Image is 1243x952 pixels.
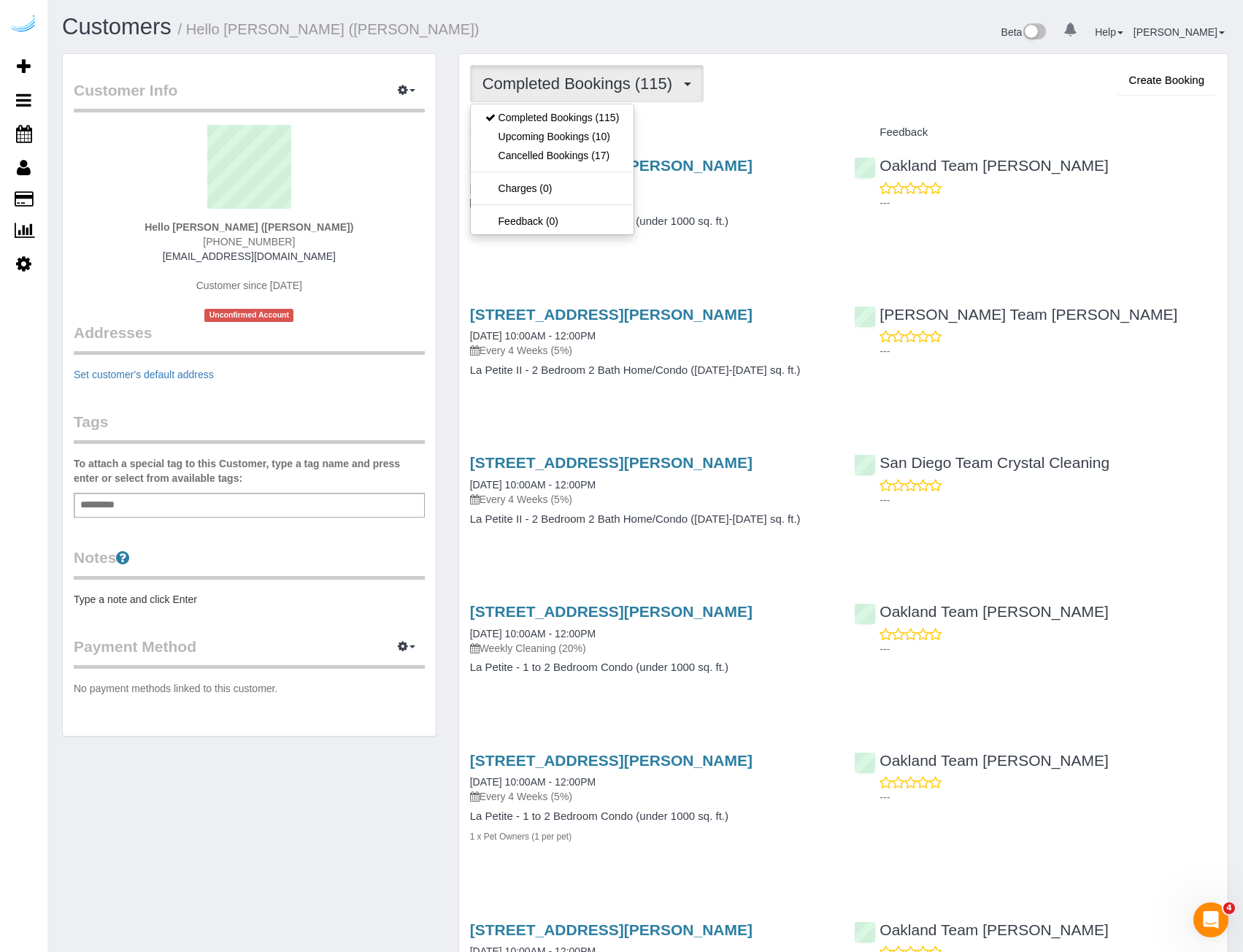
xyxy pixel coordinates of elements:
[854,454,1109,471] a: San Diego Team Crystal Cleaning
[880,196,1217,210] p: ---
[470,364,833,377] h4: La Petite II - 2 Bedroom 2 Bath Home/Condo ([DATE]-[DATE] sq. ft.)
[1193,902,1228,937] iframe: Intercom live chat
[74,411,425,444] legend: Tags
[470,789,833,804] p: Every 4 Weeks (5%)
[470,343,833,358] p: Every 4 Weeks (5%)
[1117,65,1217,96] button: Create Booking
[470,126,833,139] h4: Service
[470,215,833,228] h4: La Petite - 1 to 2 Bedroom Condo (under 1000 sq. ft.)
[74,369,214,380] a: Set customer's default address
[471,146,634,165] a: Cancelled Bookings (17)
[9,15,38,35] img: Automaid Logo
[880,493,1217,507] p: ---
[471,179,634,198] a: Charges (0)
[880,790,1217,805] p: ---
[471,212,634,231] a: Feedback (0)
[470,492,833,507] p: Every 4 Weeks (5%)
[470,513,833,526] h4: La Petite II - 2 Bedroom 2 Bath Home/Condo ([DATE]-[DATE] sq. ft.)
[74,592,425,607] pre: Type a note and click Enter
[178,21,480,37] small: / Hello [PERSON_NAME] ([PERSON_NAME])
[470,810,833,823] h4: La Petite - 1 to 2 Bedroom Condo (under 1000 sq. ft.)
[471,108,634,127] a: Completed Bookings (115)
[470,641,833,656] p: Weekly Cleaning (20%)
[145,221,353,233] strong: Hello [PERSON_NAME] ([PERSON_NAME])
[74,547,425,580] legend: Notes
[74,456,425,485] label: To attach a special tag to this Customer, type a tag name and press enter or select from availabl...
[470,921,753,938] a: [STREET_ADDRESS][PERSON_NAME]
[1134,26,1225,38] a: [PERSON_NAME]
[470,330,596,342] a: [DATE] 10:00AM - 12:00PM
[163,250,336,262] a: [EMAIL_ADDRESS][DOMAIN_NAME]
[470,195,833,210] p: Weekly Cleaning (20%)
[880,642,1217,656] p: ---
[470,603,753,620] a: [STREET_ADDRESS][PERSON_NAME]
[196,280,302,291] span: Customer since [DATE]
[854,921,1109,938] a: Oakland Team [PERSON_NAME]
[74,681,425,696] p: No payment methods linked to this customer.
[471,127,634,146] a: Upcoming Bookings (10)
[470,65,704,102] button: Completed Bookings (115)
[854,752,1109,769] a: Oakland Team [PERSON_NAME]
[1022,23,1046,42] img: New interface
[470,479,596,491] a: [DATE] 10:00AM - 12:00PM
[1223,902,1235,914] span: 4
[204,309,293,321] span: Unconfirmed Account
[470,454,753,471] a: [STREET_ADDRESS][PERSON_NAME]
[854,603,1109,620] a: Oakland Team [PERSON_NAME]
[470,306,753,323] a: [STREET_ADDRESS][PERSON_NAME]
[854,157,1109,174] a: Oakland Team [PERSON_NAME]
[74,636,425,669] legend: Payment Method
[470,628,596,640] a: [DATE] 10:00AM - 12:00PM
[470,661,833,674] h4: La Petite - 1 to 2 Bedroom Condo (under 1000 sq. ft.)
[1001,26,1047,38] a: Beta
[482,74,680,93] span: Completed Bookings (115)
[1095,26,1123,38] a: Help
[470,832,572,842] small: 1 x Pet Owners (1 per pet)
[854,126,1217,139] h4: Feedback
[880,344,1217,358] p: ---
[854,306,1177,323] a: [PERSON_NAME] Team [PERSON_NAME]
[62,14,172,39] a: Customers
[203,236,295,247] span: [PHONE_NUMBER]
[74,80,425,112] legend: Customer Info
[470,752,753,769] a: [STREET_ADDRESS][PERSON_NAME]
[470,776,596,788] a: [DATE] 10:00AM - 12:00PM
